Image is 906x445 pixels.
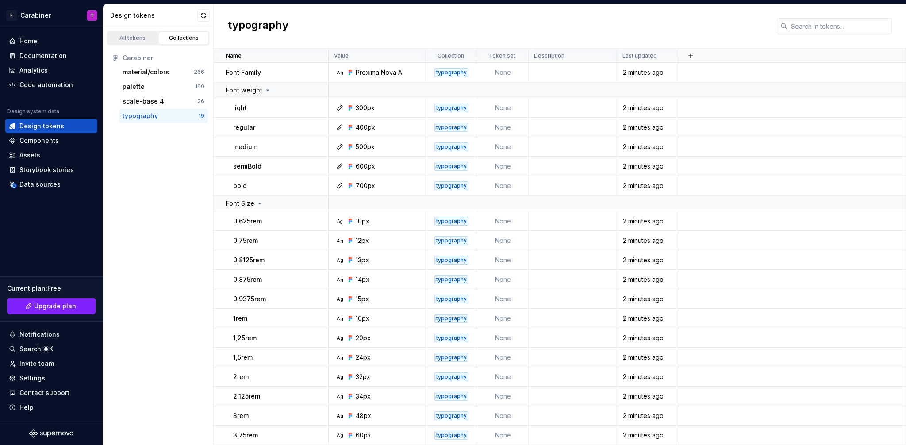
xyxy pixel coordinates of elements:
[19,374,45,383] div: Settings
[336,393,343,400] div: Ag
[477,270,529,289] td: None
[199,112,204,119] div: 19
[19,403,34,412] div: Help
[233,123,255,132] p: regular
[233,295,266,303] p: 0,9375rem
[434,411,468,420] div: typography
[233,217,262,226] p: 0,625rem
[7,284,96,293] div: Current plan : Free
[7,298,96,314] a: Upgrade plan
[477,328,529,348] td: None
[19,165,74,174] div: Storybook stories
[356,411,371,420] div: 48px
[119,65,208,79] button: material/colors266
[336,373,343,380] div: Ag
[6,10,17,21] div: P
[5,342,97,356] button: Search ⌘K
[162,35,206,42] div: Collections
[5,327,97,341] button: Notifications
[477,250,529,270] td: None
[233,256,265,265] p: 0,8125rem
[618,275,678,284] div: 2 minutes ago
[119,80,208,94] button: palette199
[477,426,529,445] td: None
[119,109,208,123] button: typography19
[233,411,249,420] p: 3rem
[356,236,369,245] div: 12px
[618,334,678,342] div: 2 minutes ago
[195,83,204,90] div: 199
[226,52,242,59] p: Name
[618,411,678,420] div: 2 minutes ago
[618,162,678,171] div: 2 minutes ago
[5,386,97,400] button: Contact support
[90,12,94,19] div: T
[19,51,67,60] div: Documentation
[356,295,369,303] div: 15px
[477,348,529,367] td: None
[434,334,468,342] div: typography
[5,371,97,385] a: Settings
[618,123,678,132] div: 2 minutes ago
[233,181,247,190] p: bold
[618,314,678,323] div: 2 minutes ago
[356,181,375,190] div: 700px
[233,314,247,323] p: 1rem
[434,295,468,303] div: typography
[356,162,375,171] div: 600px
[336,276,343,283] div: Ag
[438,52,464,59] p: Collection
[19,136,59,145] div: Components
[356,431,371,440] div: 60px
[123,68,169,77] div: material/colors
[29,429,73,438] svg: Supernova Logo
[19,66,48,75] div: Analytics
[5,163,97,177] a: Storybook stories
[434,236,468,245] div: typography
[5,357,97,371] a: Invite team
[618,236,678,245] div: 2 minutes ago
[336,237,343,244] div: Ag
[477,137,529,157] td: None
[336,315,343,322] div: Ag
[197,98,204,105] div: 26
[233,353,253,362] p: 1,5rem
[226,199,254,208] p: Font Size
[334,52,349,59] p: Value
[356,142,375,151] div: 500px
[233,162,261,171] p: semiBold
[618,256,678,265] div: 2 minutes ago
[233,372,249,381] p: 2rem
[110,11,197,20] div: Design tokens
[123,111,158,120] div: typography
[618,217,678,226] div: 2 minutes ago
[19,330,60,339] div: Notifications
[434,372,468,381] div: typography
[434,353,468,362] div: typography
[356,353,371,362] div: 24px
[434,68,468,77] div: typography
[2,6,101,25] button: PCarabinerT
[19,81,73,89] div: Code automation
[618,104,678,112] div: 2 minutes ago
[336,295,343,303] div: Ag
[19,37,37,46] div: Home
[356,392,371,401] div: 34px
[477,157,529,176] td: None
[434,181,468,190] div: typography
[7,108,59,115] div: Design system data
[228,18,288,34] h2: typography
[489,52,515,59] p: Token set
[123,82,145,91] div: palette
[434,314,468,323] div: typography
[618,431,678,440] div: 2 minutes ago
[477,387,529,406] td: None
[5,177,97,192] a: Data sources
[336,257,343,264] div: Ag
[477,176,529,196] td: None
[477,289,529,309] td: None
[618,372,678,381] div: 2 minutes ago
